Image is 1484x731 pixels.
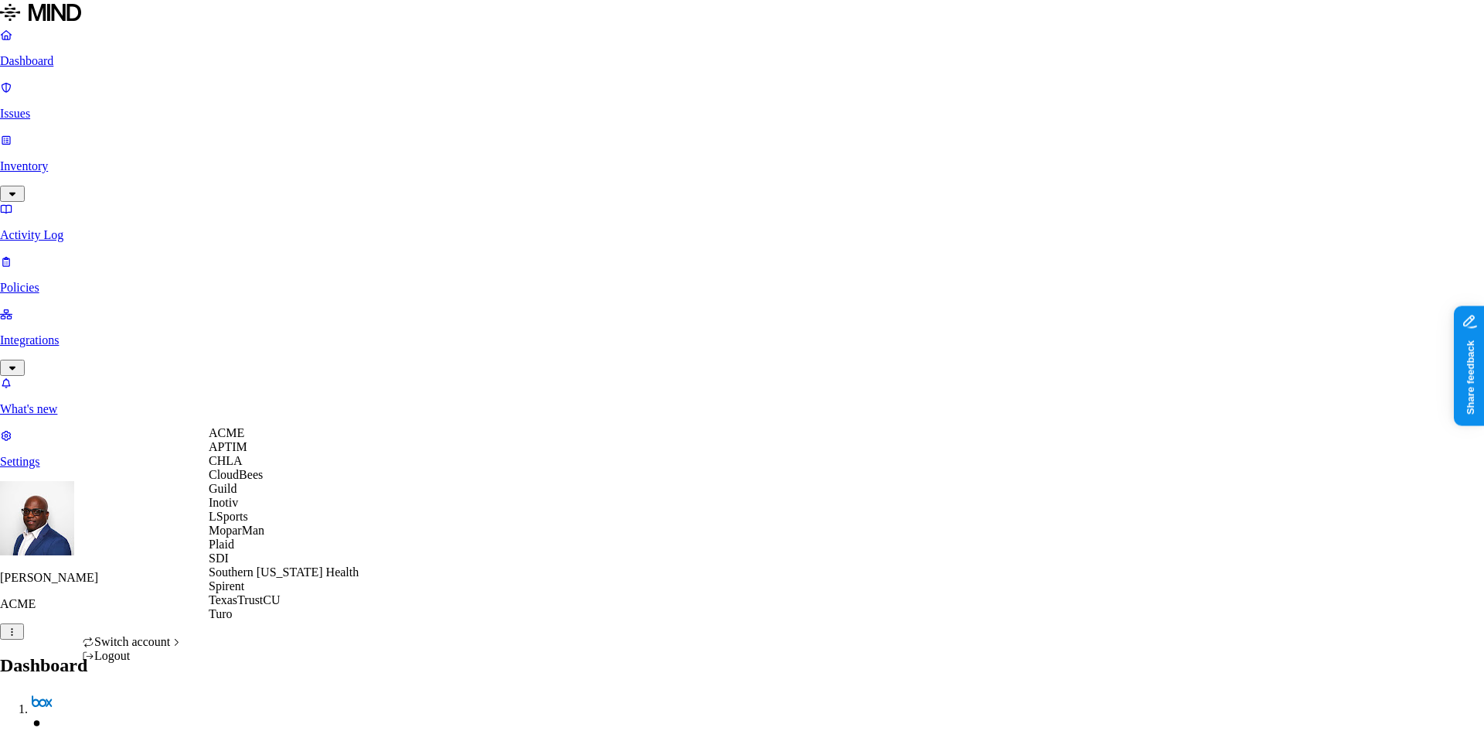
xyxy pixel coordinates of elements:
span: TexasTrustCU [209,593,281,606]
span: ACME [209,426,244,439]
span: APTIM [209,440,247,453]
span: Switch account [94,635,170,648]
span: MoparMan [209,524,264,537]
span: Plaid [209,538,234,551]
span: Inotiv [209,496,238,509]
div: Logout [82,649,182,663]
span: CHLA [209,454,243,467]
span: Southern [US_STATE] Health [209,565,359,579]
span: Guild [209,482,237,495]
span: Spirent [209,579,244,593]
span: SDI [209,552,229,565]
span: CloudBees [209,468,263,481]
span: LSports [209,510,248,523]
span: Turo [209,607,233,620]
